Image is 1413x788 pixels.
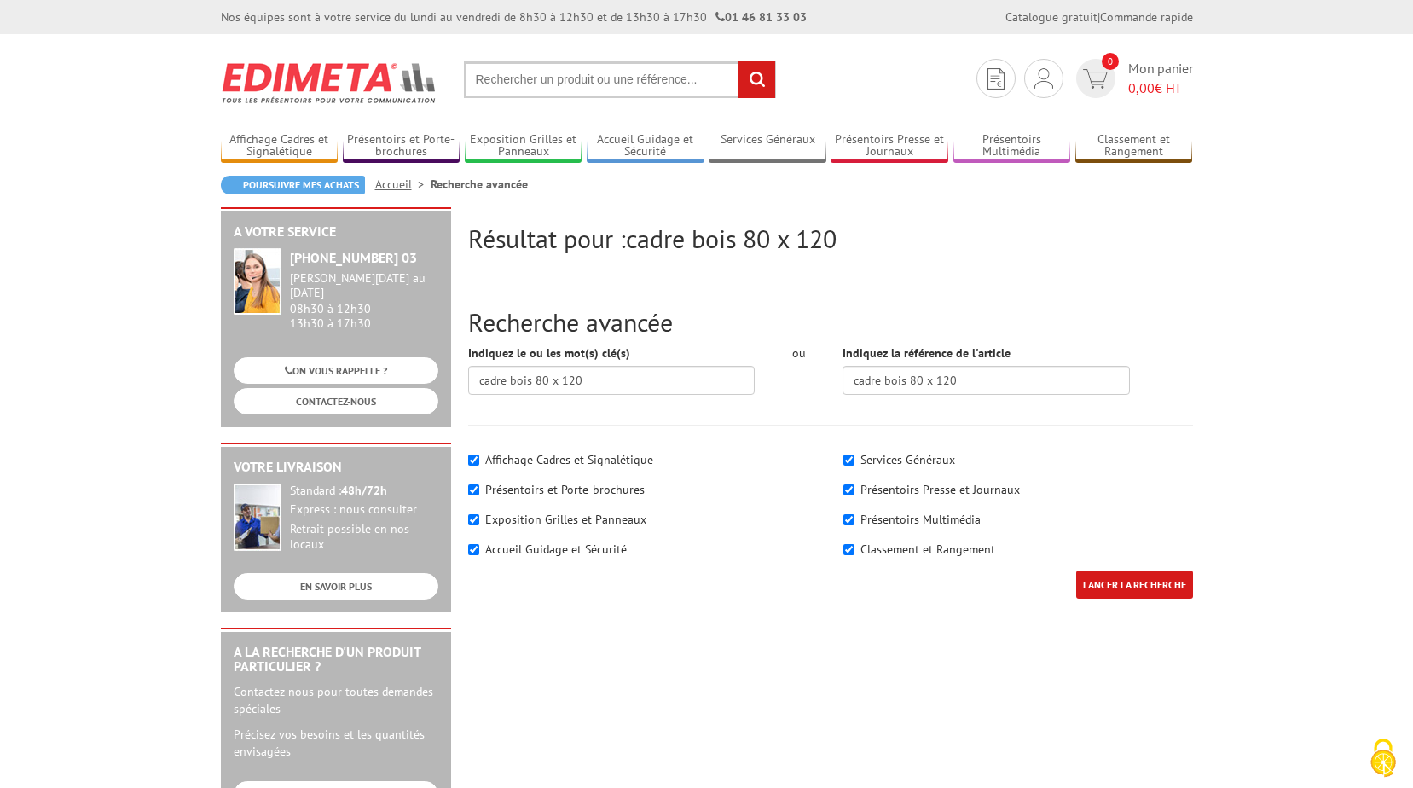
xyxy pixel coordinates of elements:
div: Express : nous consulter [290,502,438,518]
label: Présentoirs Presse et Journaux [860,482,1020,497]
a: Affichage Cadres et Signalétique [221,132,339,160]
input: rechercher [738,61,775,98]
a: Accueil Guidage et Sécurité [587,132,704,160]
div: Standard : [290,484,438,499]
li: Recherche avancée [431,176,528,193]
h2: A la recherche d'un produit particulier ? [234,645,438,675]
input: LANCER LA RECHERCHE [1076,571,1193,599]
span: cadre bois 80 x 120 [626,222,837,255]
div: Retrait possible en nos locaux [290,522,438,553]
a: Exposition Grilles et Panneaux [465,132,582,160]
label: Classement et Rangement [860,542,995,557]
a: Présentoirs Multimédia [953,132,1071,160]
img: widget-livraison.jpg [234,484,281,551]
a: EN SAVOIR PLUS [234,573,438,600]
span: 0 [1102,53,1119,70]
a: Accueil [375,177,431,192]
strong: [PHONE_NUMBER] 03 [290,249,417,266]
a: devis rapide 0 Mon panier 0,00€ HT [1072,59,1193,98]
input: Présentoirs Presse et Journaux [843,484,854,495]
img: devis rapide [1034,68,1053,89]
div: Nos équipes sont à votre service du lundi au vendredi de 8h30 à 12h30 et de 13h30 à 17h30 [221,9,807,26]
div: [PERSON_NAME][DATE] au [DATE] [290,271,438,300]
label: Exposition Grilles et Panneaux [485,512,646,527]
p: Contactez-nous pour toutes demandes spéciales [234,683,438,717]
a: Catalogue gratuit [1005,9,1097,25]
div: ou [780,345,817,362]
h2: Votre livraison [234,460,438,475]
a: Commande rapide [1100,9,1193,25]
div: | [1005,9,1193,26]
input: Accueil Guidage et Sécurité [468,544,479,555]
label: Services Généraux [860,452,955,467]
h2: Résultat pour : [468,224,1193,252]
a: Services Généraux [709,132,826,160]
a: Poursuivre mes achats [221,176,365,194]
img: Edimeta [221,51,438,114]
span: € HT [1128,78,1193,98]
label: Affichage Cadres et Signalétique [485,452,653,467]
p: Précisez vos besoins et les quantités envisagées [234,726,438,760]
h2: A votre service [234,224,438,240]
label: Accueil Guidage et Sécurité [485,542,627,557]
img: devis rapide [1083,69,1108,89]
span: 0,00 [1128,79,1155,96]
h2: Recherche avancée [468,308,1193,336]
label: Indiquez le ou les mot(s) clé(s) [468,345,630,362]
input: Services Généraux [843,455,854,466]
label: Présentoirs et Porte-brochures [485,482,645,497]
a: Classement et Rangement [1075,132,1193,160]
a: Présentoirs Presse et Journaux [831,132,948,160]
a: ON VOUS RAPPELLE ? [234,357,438,384]
span: Mon panier [1128,59,1193,98]
input: Classement et Rangement [843,544,854,555]
strong: 48h/72h [341,483,387,498]
input: Rechercher un produit ou une référence... [464,61,776,98]
input: Présentoirs et Porte-brochures [468,484,479,495]
img: widget-service.jpg [234,248,281,315]
input: Affichage Cadres et Signalétique [468,455,479,466]
a: CONTACTEZ-NOUS [234,388,438,414]
input: Présentoirs Multimédia [843,514,854,525]
label: Indiquez la référence de l'article [843,345,1011,362]
strong: 01 46 81 33 03 [715,9,807,25]
button: Cookies (fenêtre modale) [1353,730,1413,788]
div: 08h30 à 12h30 13h30 à 17h30 [290,271,438,330]
img: Cookies (fenêtre modale) [1362,737,1404,779]
img: devis rapide [987,68,1005,90]
input: Exposition Grilles et Panneaux [468,514,479,525]
a: Présentoirs et Porte-brochures [343,132,460,160]
label: Présentoirs Multimédia [860,512,981,527]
